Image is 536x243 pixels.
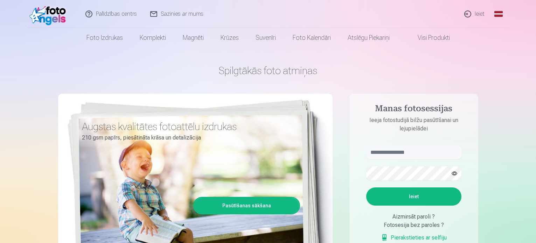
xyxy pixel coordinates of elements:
[58,64,478,77] h1: Spilgtākās foto atmiņas
[131,28,174,48] a: Komplekti
[82,133,295,143] p: 210 gsm papīrs, piesātināta krāsa un detalizācija
[381,234,447,242] a: Pierakstieties ar selfiju
[174,28,212,48] a: Magnēti
[194,198,299,213] a: Pasūtīšanas sākšana
[29,3,70,25] img: /fa1
[82,120,295,133] h3: Augstas kvalitātes fotoattēlu izdrukas
[359,103,468,116] h4: Manas fotosessijas
[398,28,458,48] a: Visi produkti
[366,187,461,206] button: Ieiet
[359,116,468,133] p: Ieeja fotostudijā bilžu pasūtīšanai un lejupielādei
[339,28,398,48] a: Atslēgu piekariņi
[284,28,339,48] a: Foto kalendāri
[366,213,461,221] div: Aizmirsāt paroli ?
[366,221,461,229] div: Fotosesija bez paroles ?
[212,28,247,48] a: Krūzes
[247,28,284,48] a: Suvenīri
[78,28,131,48] a: Foto izdrukas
